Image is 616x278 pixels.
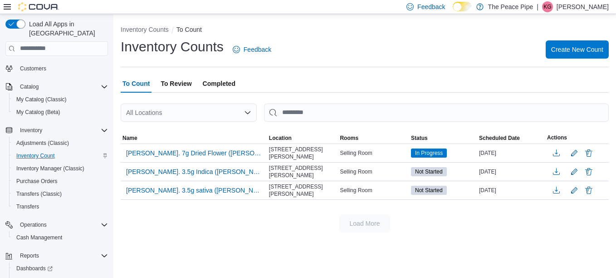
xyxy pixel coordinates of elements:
span: KG [543,1,551,12]
span: In Progress [411,149,447,158]
span: Name [122,134,137,142]
span: [STREET_ADDRESS][PERSON_NAME] [269,164,337,179]
p: The Peace Pipe [488,1,533,12]
button: Inventory Counts [121,26,169,33]
span: [STREET_ADDRESS][PERSON_NAME] [269,146,337,160]
span: Operations [16,219,108,230]
button: Transfers (Classic) [9,188,112,200]
button: Delete [583,166,594,177]
a: Adjustments (Classic) [13,138,73,149]
span: Transfers [16,203,39,210]
button: Delete [583,148,594,159]
button: My Catalog (Classic) [9,93,112,106]
button: [PERSON_NAME]. 3.5g sativa ([PERSON_NAME]) [122,184,265,197]
span: Transfers [13,201,108,212]
span: Customers [16,63,108,74]
span: Cash Management [16,234,62,241]
span: Dashboards [13,263,108,274]
span: Inventory Count [13,150,108,161]
span: My Catalog (Classic) [16,96,67,103]
h1: Inventory Counts [121,38,224,56]
span: Create New Count [551,45,603,54]
nav: An example of EuiBreadcrumbs [121,25,609,36]
a: Purchase Orders [13,176,61,187]
p: [PERSON_NAME] [557,1,609,12]
a: Inventory Manager (Classic) [13,163,88,174]
span: Cash Management [13,232,108,243]
span: My Catalog (Classic) [13,94,108,105]
button: Purchase Orders [9,175,112,188]
div: Selling Room [338,185,409,196]
span: Catalog [20,83,39,90]
span: Scheduled Date [479,134,520,142]
span: Rooms [340,134,358,142]
span: Operations [20,221,47,228]
span: My Catalog (Beta) [16,109,60,116]
span: Load All Apps in [GEOGRAPHIC_DATA] [25,20,108,38]
a: Transfers [13,201,43,212]
span: Customers [20,65,46,72]
p: | [537,1,538,12]
span: Inventory Manager (Classic) [13,163,108,174]
button: Edit count details [569,146,580,160]
div: Selling Room [338,148,409,159]
a: Cash Management [13,232,66,243]
button: Adjustments (Classic) [9,137,112,149]
div: [DATE] [477,148,545,159]
span: Adjustments (Classic) [13,138,108,149]
span: Reports [20,252,39,259]
div: Selling Room [338,166,409,177]
div: Katie Gordon [542,1,553,12]
a: My Catalog (Beta) [13,107,64,118]
span: Purchase Orders [13,176,108,187]
a: Transfers (Classic) [13,189,65,199]
button: [PERSON_NAME]. 7g Dried Flower ([PERSON_NAME]) [122,146,265,160]
button: Open list of options [244,109,251,116]
span: Transfers (Classic) [16,190,62,198]
div: [DATE] [477,185,545,196]
button: Location [267,133,338,144]
a: Dashboards [9,262,112,275]
button: Operations [2,218,112,231]
button: Scheduled Date [477,133,545,144]
button: Name [121,133,267,144]
button: My Catalog (Beta) [9,106,112,119]
button: Inventory [2,124,112,137]
button: Create New Count [546,40,609,59]
div: [DATE] [477,166,545,177]
span: My Catalog (Beta) [13,107,108,118]
span: Actions [547,134,567,141]
span: [PERSON_NAME]. 3.5g Indica ([PERSON_NAME]) [126,167,262,176]
input: This is a search bar. After typing your query, hit enter to filter the results lower in the page. [264,104,609,122]
span: Not Started [415,168,443,176]
span: To Review [161,74,191,93]
span: Not Started [411,186,447,195]
span: Status [411,134,428,142]
a: Feedback [229,40,275,59]
span: Reports [16,250,108,261]
span: Not Started [415,186,443,194]
span: Dashboards [16,265,53,272]
span: Inventory Count [16,152,55,159]
span: Catalog [16,81,108,92]
span: Completed [203,74,235,93]
button: Inventory [16,125,46,136]
span: Inventory [16,125,108,136]
span: [PERSON_NAME]. 3.5g sativa ([PERSON_NAME]) [126,186,262,195]
button: Cash Management [9,231,112,244]
button: Customers [2,62,112,75]
button: Catalog [2,80,112,93]
span: Feedback [417,2,445,11]
span: Purchase Orders [16,178,58,185]
button: To Count [176,26,202,33]
button: Delete [583,185,594,196]
button: Inventory Count [9,149,112,162]
span: Transfers (Classic) [13,189,108,199]
span: To Count [122,74,150,93]
a: Dashboards [13,263,56,274]
span: Inventory Manager (Classic) [16,165,84,172]
button: Rooms [338,133,409,144]
span: Not Started [411,167,447,176]
button: Status [409,133,477,144]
